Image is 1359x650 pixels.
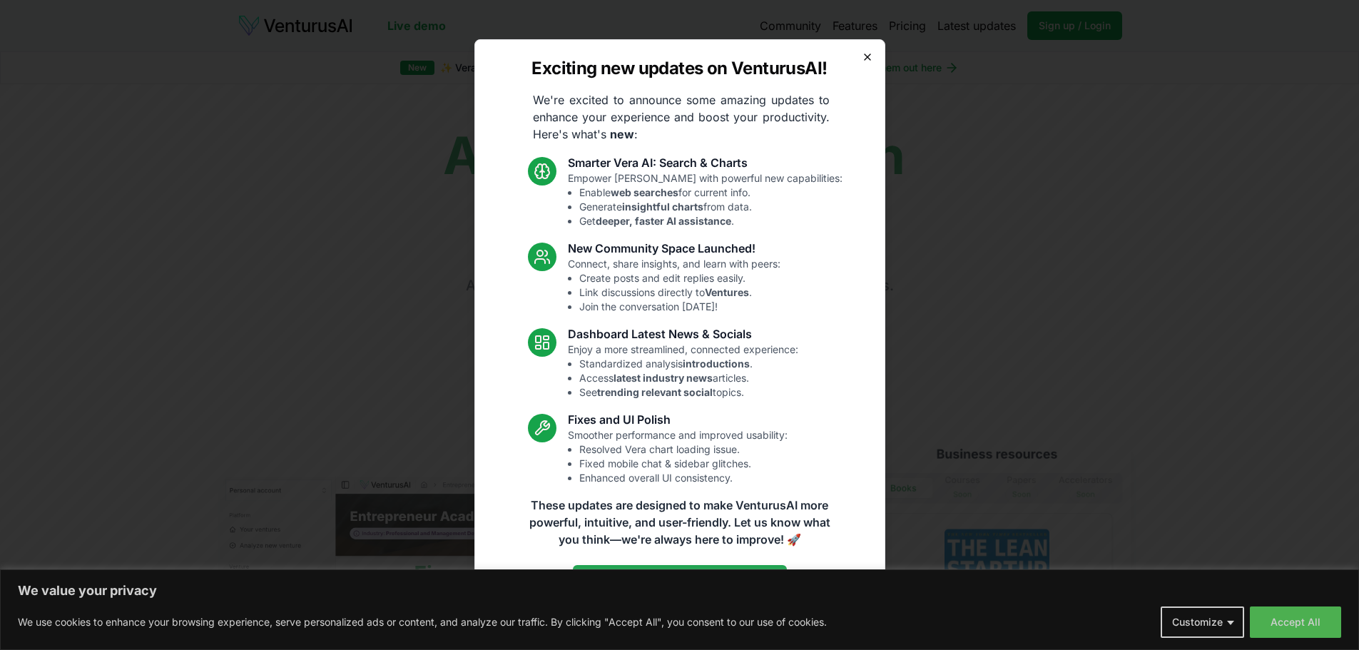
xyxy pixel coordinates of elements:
strong: insightful charts [622,200,703,213]
strong: latest industry news [614,372,713,384]
h3: Dashboard Latest News & Socials [568,325,798,342]
li: Join the conversation [DATE]! [579,300,780,314]
li: Standardized analysis . [579,357,798,371]
li: Generate from data. [579,200,843,214]
p: Enjoy a more streamlined, connected experience: [568,342,798,400]
strong: deeper, faster AI assistance [596,215,731,227]
strong: trending relevant social [597,386,713,398]
li: Resolved Vera chart loading issue. [579,442,788,457]
p: Empower [PERSON_NAME] with powerful new capabilities: [568,171,843,228]
h3: Fixes and UI Polish [568,411,788,428]
li: Link discussions directly to . [579,285,780,300]
strong: introductions [683,357,750,370]
strong: Ventures [705,286,749,298]
li: See topics. [579,385,798,400]
li: Get . [579,214,843,228]
li: Enable for current info. [579,186,843,200]
p: Connect, share insights, and learn with peers: [568,257,780,314]
strong: web searches [611,186,678,198]
li: Access articles. [579,371,798,385]
li: Fixed mobile chat & sidebar glitches. [579,457,788,471]
li: Create posts and edit replies easily. [579,271,780,285]
h2: Exciting new updates on VenturusAI! [531,57,827,80]
p: Smoother performance and improved usability: [568,428,788,485]
h3: New Community Space Launched! [568,240,780,257]
p: These updates are designed to make VenturusAI more powerful, intuitive, and user-friendly. Let us... [520,497,840,548]
h3: Smarter Vera AI: Search & Charts [568,154,843,171]
strong: new [610,127,634,141]
li: Enhanced overall UI consistency. [579,471,788,485]
a: Read the full announcement on our blog! [573,565,787,594]
p: We're excited to announce some amazing updates to enhance your experience and boost your producti... [521,91,841,143]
